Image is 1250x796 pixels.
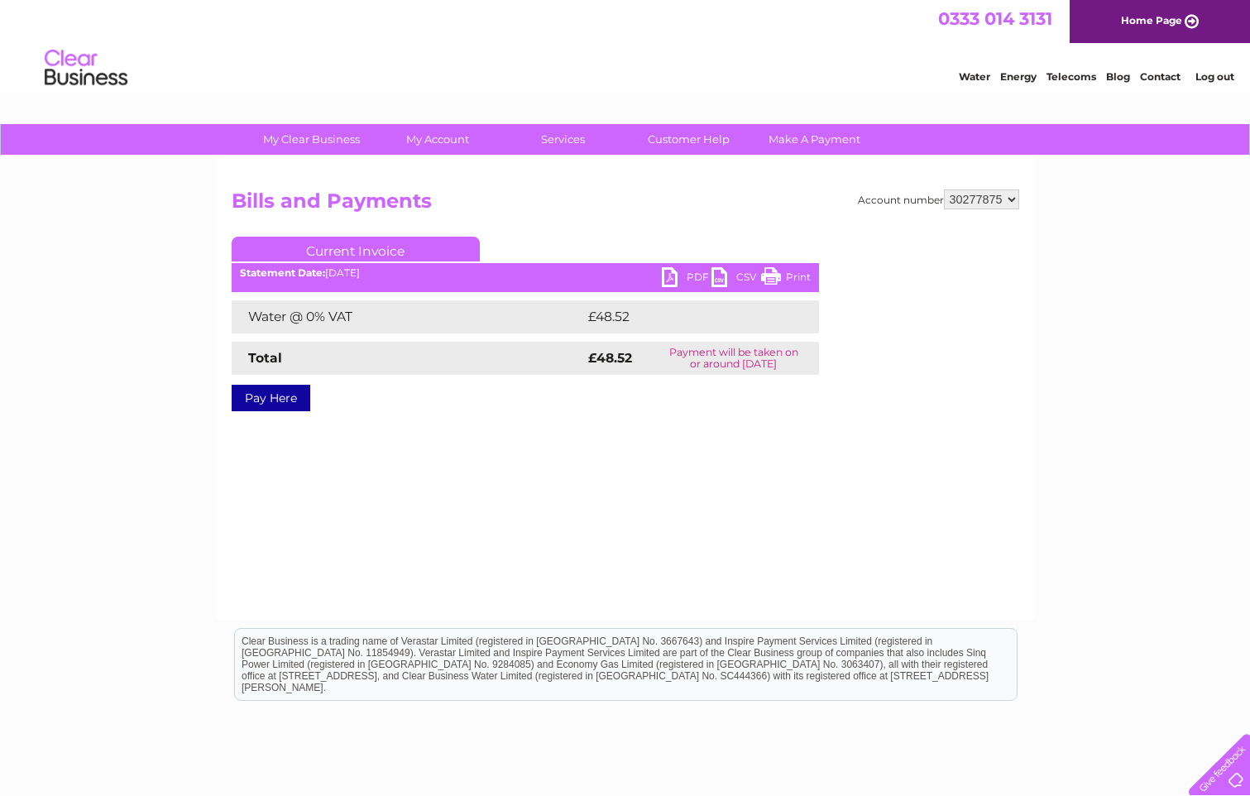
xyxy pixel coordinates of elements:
b: Statement Date: [240,266,325,279]
a: Services [495,124,631,155]
td: £48.52 [584,300,785,333]
a: 0333 014 3131 [938,8,1052,29]
h2: Bills and Payments [232,189,1019,221]
td: Payment will be taken on or around [DATE] [649,342,819,375]
a: Contact [1140,70,1181,83]
div: Clear Business is a trading name of Verastar Limited (registered in [GEOGRAPHIC_DATA] No. 3667643... [235,9,1017,80]
a: Customer Help [620,124,757,155]
a: Water [959,70,990,83]
a: My Account [369,124,505,155]
td: Water @ 0% VAT [232,300,584,333]
a: CSV [711,267,761,291]
div: Account number [858,189,1019,209]
a: Telecoms [1046,70,1096,83]
strong: Total [248,350,282,366]
a: Log out [1195,70,1234,83]
a: Print [761,267,811,291]
a: Make A Payment [746,124,883,155]
a: PDF [662,267,711,291]
a: Energy [1000,70,1037,83]
a: Blog [1106,70,1130,83]
strong: £48.52 [588,350,632,366]
a: Current Invoice [232,237,480,261]
img: logo.png [44,43,128,94]
a: Pay Here [232,385,310,411]
a: My Clear Business [243,124,380,155]
div: [DATE] [232,267,819,279]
